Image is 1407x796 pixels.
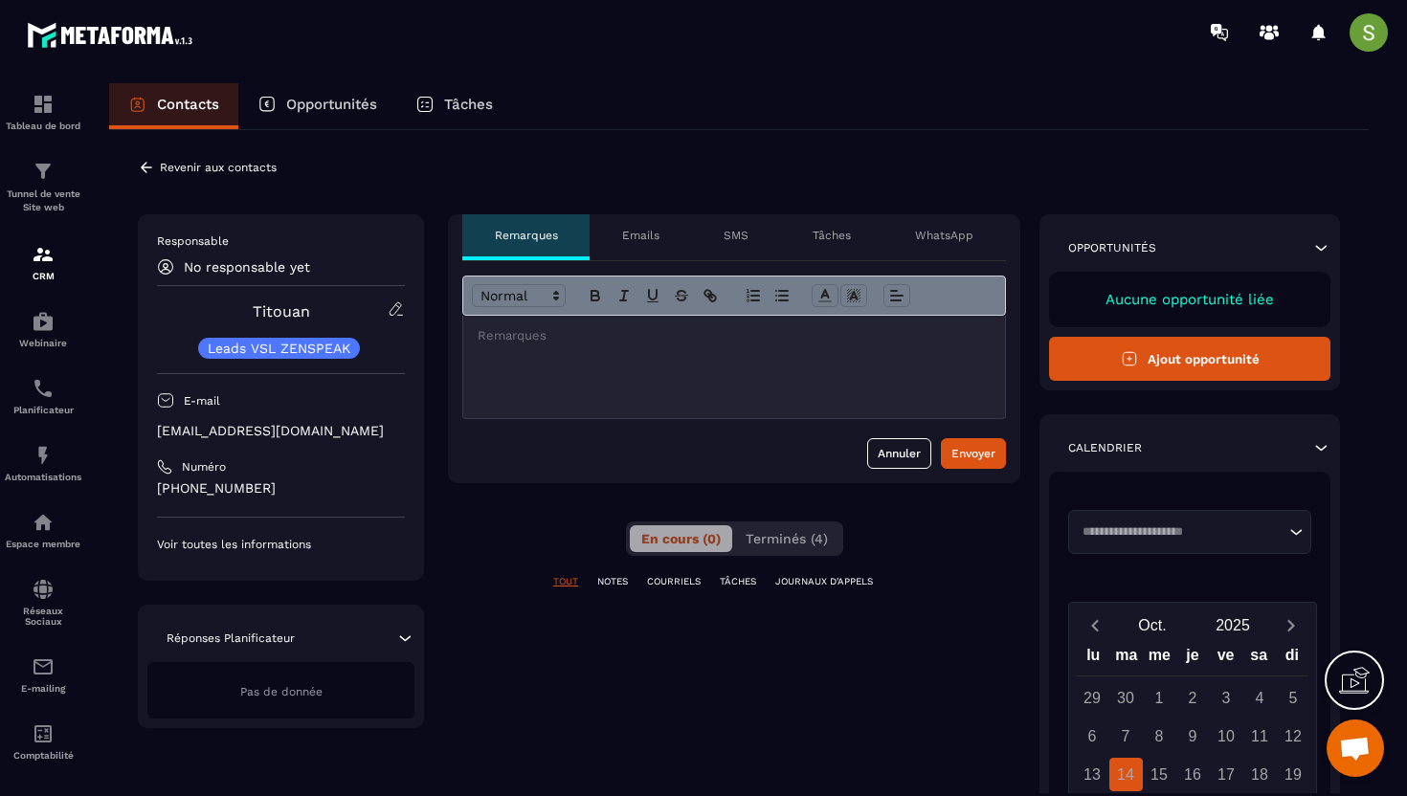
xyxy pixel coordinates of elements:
p: Réseaux Sociaux [5,606,81,627]
button: Previous month [1077,612,1112,638]
a: Tâches [396,83,512,129]
a: accountantaccountantComptabilité [5,708,81,775]
img: formation [32,160,55,183]
div: 2 [1176,681,1210,715]
div: Search for option [1068,510,1311,554]
div: 1 [1143,681,1176,715]
img: accountant [32,722,55,745]
img: scheduler [32,377,55,400]
p: Remarques [495,228,558,243]
a: social-networksocial-networkRéseaux Sociaux [5,564,81,641]
span: Terminés (4) [746,531,828,546]
p: [EMAIL_ADDRESS][DOMAIN_NAME] [157,422,405,440]
img: formation [32,93,55,116]
p: NOTES [597,575,628,588]
div: 15 [1143,758,1176,791]
div: 12 [1277,719,1310,753]
p: TOUT [553,575,578,588]
button: Envoyer [941,438,1006,469]
div: 17 [1210,758,1243,791]
button: En cours (0) [630,525,732,552]
img: automations [32,511,55,534]
p: Tâches [444,96,493,113]
img: formation [32,243,55,266]
p: Comptabilité [5,750,81,761]
a: automationsautomationsEspace membre [5,497,81,564]
p: Réponses Planificateur [167,630,295,646]
a: formationformationTunnel de vente Site web [5,145,81,229]
button: Ajout opportunité [1049,337,1330,381]
p: Emails [622,228,659,243]
button: Open years overlay [1193,608,1273,642]
a: automationsautomationsWebinaire [5,296,81,363]
div: 11 [1243,719,1277,753]
p: Opportunités [286,96,377,113]
p: Espace membre [5,539,81,549]
div: 30 [1109,681,1143,715]
button: Terminés (4) [734,525,839,552]
a: Contacts [109,83,238,129]
p: WhatsApp [915,228,973,243]
p: Responsable [157,233,405,249]
a: Titouan [253,302,310,321]
img: logo [27,17,199,53]
div: di [1275,642,1308,675]
img: email [32,655,55,678]
div: me [1143,642,1176,675]
div: 19 [1277,758,1310,791]
span: En cours (0) [641,531,721,546]
input: Search for option [1076,522,1284,542]
button: Open months overlay [1112,608,1193,642]
div: 16 [1176,758,1210,791]
p: Automatisations [5,472,81,482]
img: social-network [32,578,55,601]
a: formationformationTableau de bord [5,78,81,145]
span: Pas de donnée [240,685,323,698]
p: Contacts [157,96,219,113]
div: ma [1110,642,1144,675]
div: 5 [1277,681,1310,715]
button: Annuler [867,438,931,469]
p: Revenir aux contacts [160,161,277,174]
div: 7 [1109,719,1143,753]
div: 18 [1243,758,1277,791]
p: Tunnel de vente Site web [5,188,81,214]
p: Voir toutes les informations [157,537,405,552]
div: 4 [1243,681,1277,715]
div: sa [1242,642,1276,675]
a: automationsautomationsAutomatisations [5,430,81,497]
div: 9 [1176,719,1210,753]
p: SMS [724,228,748,243]
p: Planificateur [5,405,81,415]
div: 8 [1143,719,1176,753]
div: lu [1077,642,1110,675]
a: schedulerschedulerPlanificateur [5,363,81,430]
p: CRM [5,271,81,281]
p: E-mailing [5,683,81,694]
div: Ouvrir le chat [1327,719,1384,777]
div: 13 [1076,758,1109,791]
div: 14 [1109,758,1143,791]
p: Tableau de bord [5,121,81,131]
p: Aucune opportunité liée [1068,291,1311,308]
p: Calendrier [1068,440,1142,455]
p: E-mail [184,393,220,409]
p: JOURNAUX D'APPELS [775,575,873,588]
a: emailemailE-mailing [5,641,81,708]
div: je [1176,642,1210,675]
div: 29 [1076,681,1109,715]
a: Opportunités [238,83,396,129]
p: Tâches [813,228,851,243]
p: Leads VSL ZENSPEAK [208,342,350,355]
div: 3 [1210,681,1243,715]
p: Numéro [182,459,226,475]
p: Opportunités [1068,240,1156,255]
div: 6 [1076,719,1109,753]
button: Next month [1273,612,1308,638]
a: formationformationCRM [5,229,81,296]
div: Envoyer [951,444,995,463]
p: No responsable yet [184,259,310,275]
p: COURRIELS [647,575,701,588]
p: [PHONE_NUMBER] [157,479,405,497]
img: automations [32,444,55,467]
